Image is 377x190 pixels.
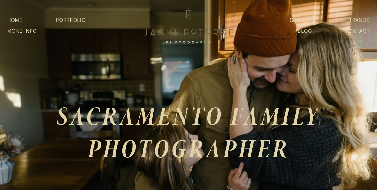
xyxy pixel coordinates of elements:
[57,98,327,166] em: SACRAMENTO FAMILY PHOTOGRAPHER
[345,26,370,37] a: Contact
[348,15,370,26] a: Brands
[290,15,315,26] a: Schools
[56,18,86,23] a: Portfolio
[298,26,312,37] a: Blog
[140,6,237,45] img: Jacki Potorke Sacramento Family Photographer
[7,26,37,37] a: More Info
[7,15,23,26] a: Home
